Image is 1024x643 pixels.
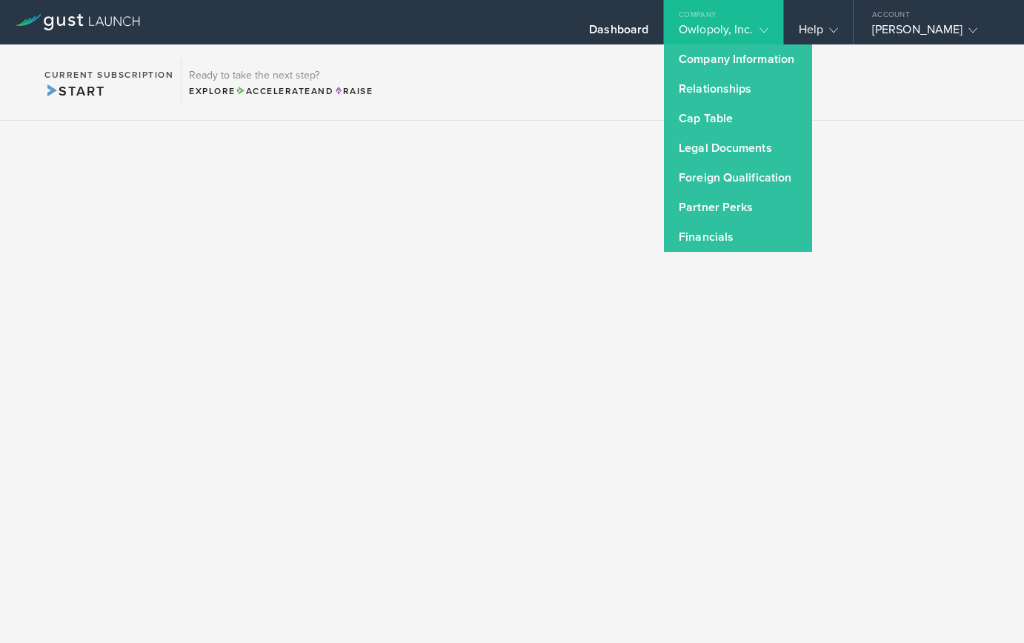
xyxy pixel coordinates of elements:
[799,22,838,44] div: Help
[679,22,768,44] div: Owlopoly, Inc.
[189,84,373,98] div: Explore
[236,86,334,96] span: and
[872,22,998,44] div: [PERSON_NAME]
[950,572,1024,643] iframe: Chat Widget
[189,70,373,81] h3: Ready to take the next step?
[589,22,648,44] div: Dashboard
[44,70,173,79] h2: Current Subscription
[333,86,373,96] span: Raise
[181,59,380,105] div: Ready to take the next step?ExploreAccelerateandRaise
[44,83,104,99] span: Start
[236,86,311,96] span: Accelerate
